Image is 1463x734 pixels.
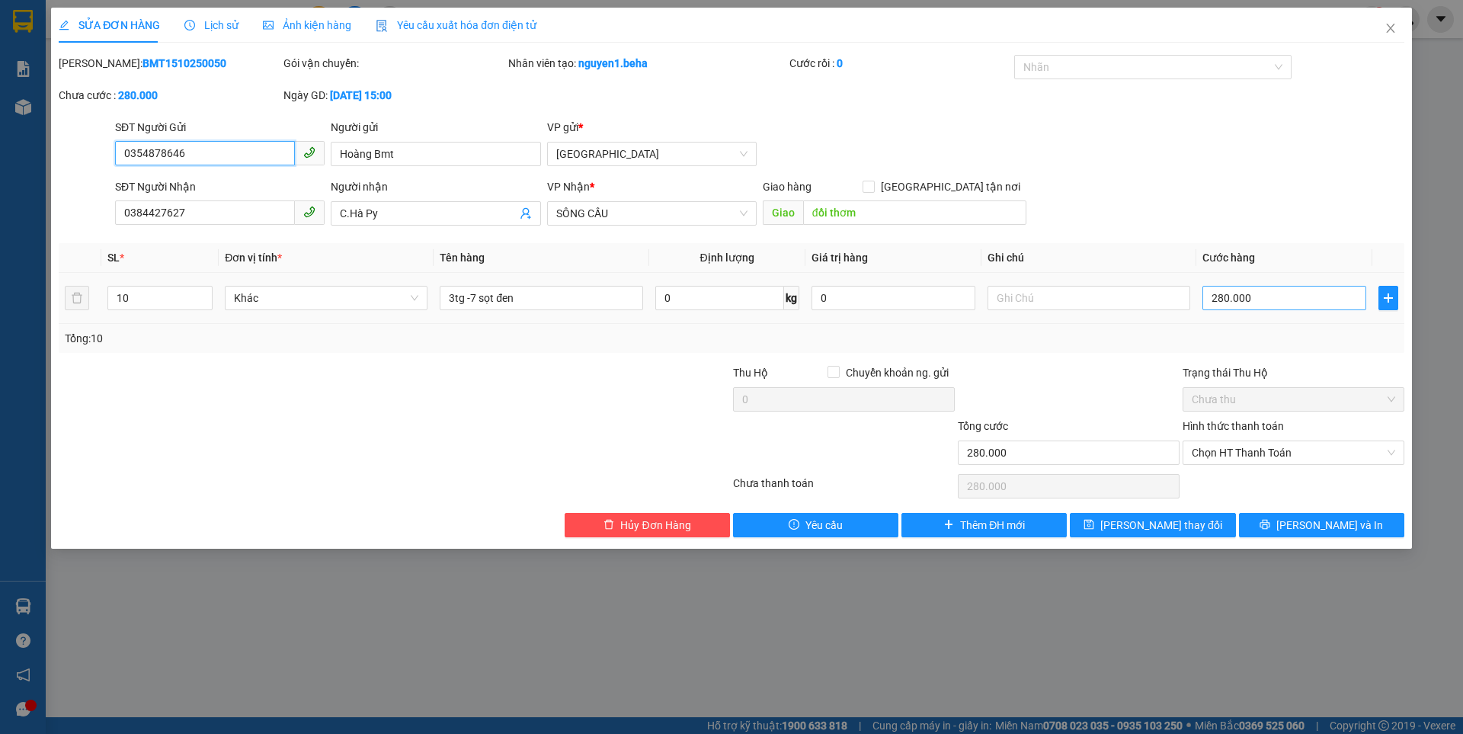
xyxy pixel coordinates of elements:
span: picture [263,20,274,30]
label: Hình thức thanh toán [1183,420,1284,432]
span: printer [1260,519,1270,531]
span: phone [303,206,315,218]
span: Yêu cầu [805,517,843,534]
span: Ảnh kiện hàng [263,19,351,31]
button: exclamation-circleYêu cầu [733,513,898,537]
span: Giao [763,200,803,225]
b: 280.000 [118,89,158,101]
span: Giao hàng [763,181,812,193]
span: phone [303,146,315,159]
span: delete [603,519,614,531]
span: SL [107,252,120,264]
b: BMT1510250050 [142,57,226,69]
div: Tổng: 10 [65,330,565,347]
span: exclamation-circle [789,519,799,531]
span: clock-circle [184,20,195,30]
button: printer[PERSON_NAME] và In [1239,513,1404,537]
div: Người gửi [331,119,540,136]
span: plus [943,519,954,531]
span: [PERSON_NAME] thay đổi [1100,517,1222,534]
span: Tổng cước [958,420,1008,432]
input: VD: Bàn, Ghế [440,286,642,310]
div: Cước rồi : [789,55,1011,72]
span: Yêu cầu xuất hóa đơn điện tử [376,19,536,31]
span: plus [1379,292,1397,304]
span: Thêm ĐH mới [960,517,1025,534]
span: edit [59,20,69,30]
b: 0 [837,57,843,69]
span: Thời gian : - Nhân viên nhận hàng : [37,25,383,58]
div: Trạng thái Thu Hộ [1183,364,1404,381]
span: [PERSON_NAME] [150,42,270,58]
span: VP Nhận [547,181,590,193]
span: user-add [520,207,532,220]
span: Tên hàng [440,252,485,264]
div: Chưa cước : [59,87,280,104]
img: icon [376,20,388,32]
strong: NHÀ XE BÊ HÀ [GEOGRAPHIC_DATA] [14,67,405,149]
button: delete [65,286,89,310]
span: ĐẮK LẮK [556,143,748,165]
span: Khác [234,287,418,309]
span: Chuyển khoản ng. gửi [840,364,955,381]
div: SĐT Người Nhận [115,178,325,195]
input: Ghi Chú [988,286,1190,310]
span: save [1084,519,1094,531]
span: [PERSON_NAME] và In [1276,517,1383,534]
span: Cước hàng [1202,252,1255,264]
span: 15:00:17 [DATE] [113,25,221,41]
th: Ghi chú [981,243,1196,273]
span: Đơn vị tính [225,252,282,264]
span: close [1385,22,1397,34]
button: save[PERSON_NAME] thay đổi [1070,513,1235,537]
span: Chọn HT Thanh Toán [1192,441,1395,464]
div: Chưa thanh toán [731,475,956,502]
input: Dọc đường [803,200,1026,225]
span: Chưa thu [1192,388,1395,411]
div: Ngày GD: [283,87,505,104]
button: plus [1378,286,1398,310]
span: kg [784,286,799,310]
div: SĐT Người Gửi [115,119,325,136]
span: Thu Hộ [733,367,768,379]
div: Người nhận [331,178,540,195]
div: [PERSON_NAME]: [59,55,280,72]
div: VP gửi [547,119,757,136]
button: Close [1369,8,1412,50]
span: Giá trị hàng [812,252,868,264]
b: [DATE] 15:00 [330,89,392,101]
span: Lịch sử [184,19,238,31]
span: SỬA ĐƠN HÀNG [59,19,160,31]
span: Hủy Đơn Hàng [620,517,690,534]
span: SÔNG CẦU [556,202,748,225]
button: plusThêm ĐH mới [901,513,1067,537]
div: Nhân viên tạo: [508,55,786,72]
span: [GEOGRAPHIC_DATA] tận nơi [875,178,1026,195]
div: Gói vận chuyển: [283,55,505,72]
b: nguyen1.beha [578,57,648,69]
button: deleteHủy Đơn Hàng [565,513,730,537]
span: Định lượng [700,252,754,264]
